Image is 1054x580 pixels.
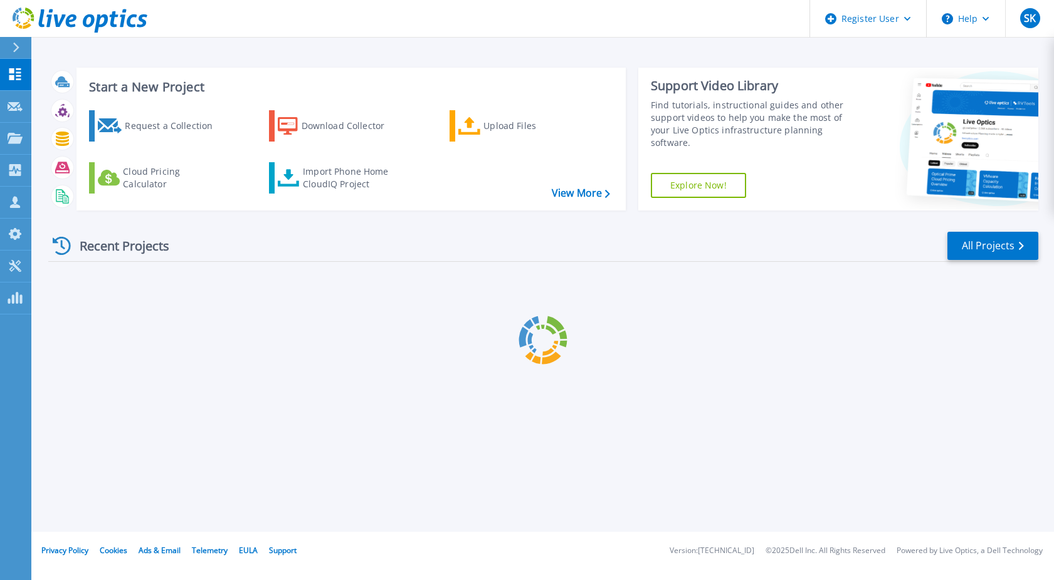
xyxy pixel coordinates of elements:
a: All Projects [947,232,1038,260]
div: Import Phone Home CloudIQ Project [303,165,401,190]
a: Cookies [100,545,127,556]
a: Upload Files [450,110,589,142]
a: Explore Now! [651,173,746,198]
li: Version: [TECHNICAL_ID] [670,547,754,555]
div: Recent Projects [48,230,186,261]
h3: Start a New Project [89,80,609,94]
li: Powered by Live Optics, a Dell Technology [897,547,1043,555]
a: EULA [239,545,258,556]
a: Cloud Pricing Calculator [89,162,229,194]
a: View More [552,187,610,199]
span: SK [1024,13,1036,23]
div: Find tutorials, instructional guides and other support videos to help you make the most of your L... [651,99,853,149]
a: Ads & Email [139,545,181,556]
div: Request a Collection [125,113,225,138]
div: Download Collector [302,113,402,138]
a: Privacy Policy [41,545,88,556]
div: Cloud Pricing Calculator [123,165,223,190]
li: © 2025 Dell Inc. All Rights Reserved [766,547,885,555]
div: Support Video Library [651,78,853,94]
a: Support [269,545,297,556]
a: Telemetry [192,545,228,556]
a: Download Collector [269,110,409,142]
a: Request a Collection [89,110,229,142]
div: Upload Files [483,113,584,138]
